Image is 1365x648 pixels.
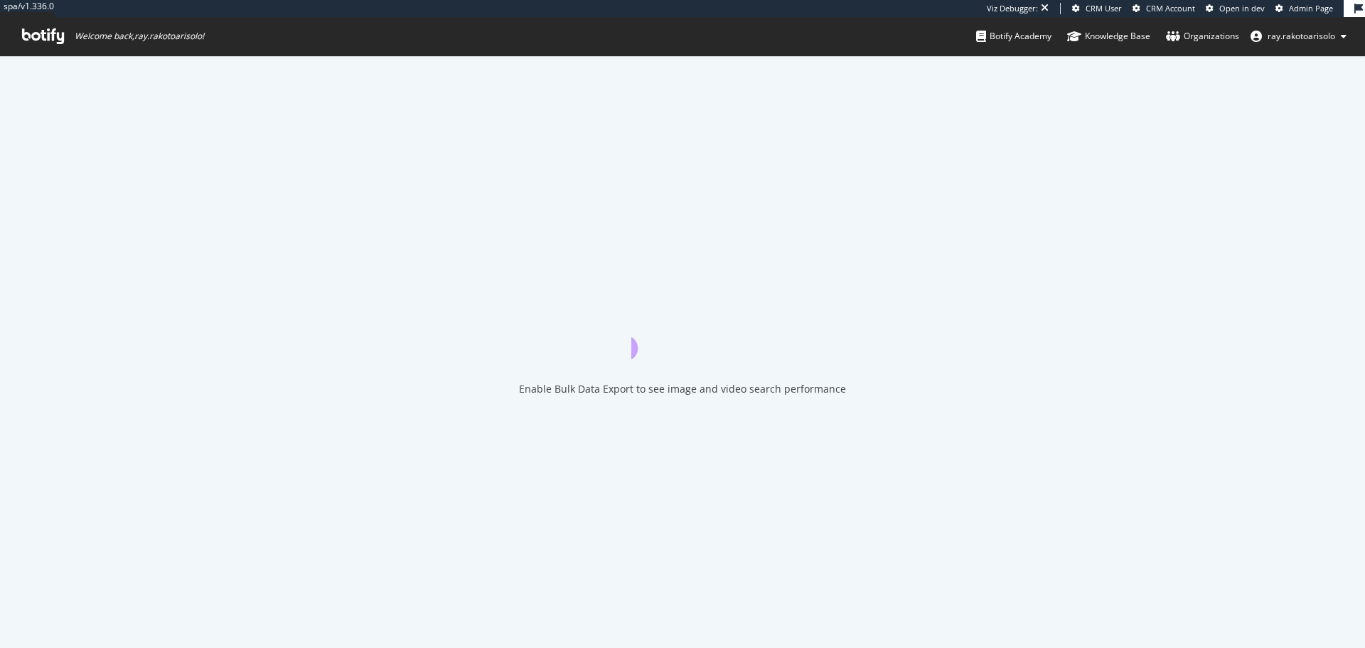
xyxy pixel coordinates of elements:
[1133,3,1195,14] a: CRM Account
[987,3,1038,14] div: Viz Debugger:
[976,29,1051,43] div: Botify Academy
[1166,17,1239,55] a: Organizations
[1275,3,1333,14] a: Admin Page
[1239,25,1358,48] button: ray.rakotoarisolo
[1166,29,1239,43] div: Organizations
[75,31,204,42] span: Welcome back, ray.rakotoarisolo !
[1146,3,1195,14] span: CRM Account
[1289,3,1333,14] span: Admin Page
[1067,29,1150,43] div: Knowledge Base
[631,308,734,359] div: animation
[1072,3,1122,14] a: CRM User
[1086,3,1122,14] span: CRM User
[976,17,1051,55] a: Botify Academy
[1219,3,1265,14] span: Open in dev
[1067,17,1150,55] a: Knowledge Base
[1206,3,1265,14] a: Open in dev
[1268,30,1335,42] span: ray.rakotoarisolo
[519,382,846,396] div: Enable Bulk Data Export to see image and video search performance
